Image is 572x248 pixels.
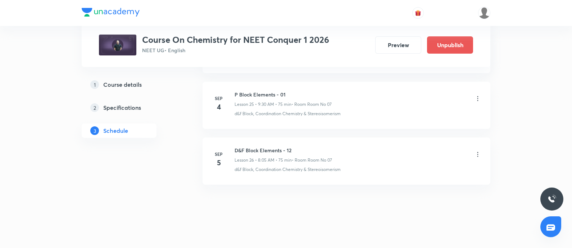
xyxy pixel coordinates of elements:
button: Unpublish [427,36,473,54]
a: 1Course details [82,77,180,92]
p: • Room Room No 07 [291,101,332,108]
button: Preview [375,36,421,54]
p: NEET UG • English [142,46,329,54]
h3: Course On Chemistry for NEET Conquer 1 2026 [142,35,329,45]
p: d&f Block, Coordination Chemistry & Stereoisomerism [235,111,341,117]
h6: P Block Elements - 01 [235,91,332,98]
h5: Course details [103,80,142,89]
h5: Specifications [103,103,141,112]
p: Lesson 26 • 8:05 AM • 75 min [235,157,292,163]
p: 1 [90,80,99,89]
button: avatar [412,7,424,19]
a: 2Specifications [82,100,180,115]
a: Company Logo [82,8,140,18]
h6: Sep [212,95,226,102]
p: d&f Block, Coordination Chemistry & Stereoisomerism [235,166,341,173]
h6: D&F Block Elements - 12 [235,146,332,154]
p: • Room Room No 07 [292,157,332,163]
h4: 4 [212,102,226,112]
h5: Schedule [103,126,128,135]
p: 3 [90,126,99,135]
img: Gopal ram [478,7,490,19]
p: Lesson 25 • 9:30 AM • 75 min [235,101,291,108]
img: ttu [548,195,556,203]
h6: Sep [212,151,226,157]
img: b9c2ec30ee4a4328b1bab8e7caceaafd.jpg [99,35,136,55]
p: 2 [90,103,99,112]
h4: 5 [212,157,226,168]
img: avatar [415,10,421,16]
img: Company Logo [82,8,140,17]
